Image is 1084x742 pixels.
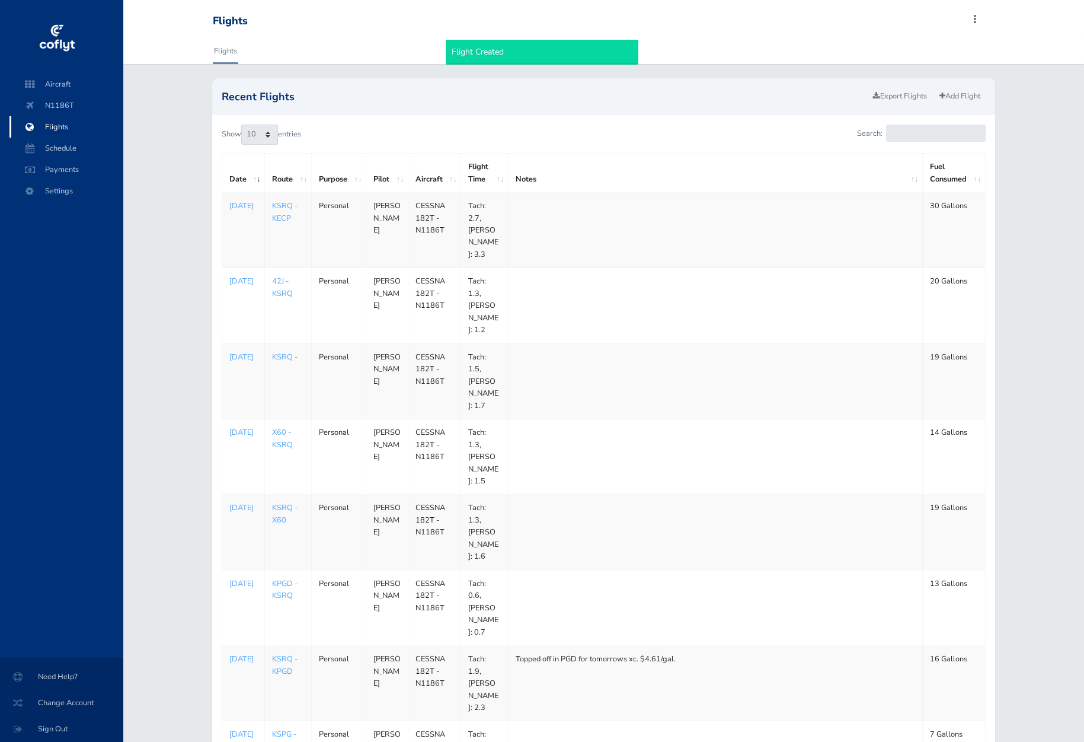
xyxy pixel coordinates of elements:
[446,40,638,65] div: Flight Created
[213,15,248,28] div: Flights
[213,38,238,64] a: Flights
[14,718,109,740] span: Sign Out
[312,154,366,193] th: Purpose: activate to sort column ascending
[408,343,461,419] td: CESSNA 182T - N1186T
[272,200,298,223] a: KSRQ - KECP
[461,419,509,495] td: Tach: 1.3, [PERSON_NAME]: 1.5
[229,275,257,287] a: [DATE]
[229,502,257,514] a: [DATE]
[229,200,257,212] a: [DATE]
[408,154,461,193] th: Aircraft: activate to sort column ascending
[366,419,408,495] td: [PERSON_NAME]
[509,646,923,721] td: Topped off in PGD for tomorrows xc. $4.61/gal.
[408,495,461,570] td: CESSNA 182T - N1186T
[408,193,461,268] td: CESSNA 182T - N1186T
[366,646,408,721] td: [PERSON_NAME]
[21,159,111,180] span: Payments
[366,193,408,268] td: [PERSON_NAME]
[21,116,111,138] span: Flights
[922,495,985,570] td: 19 Gallons
[461,343,509,419] td: Tach: 1.5, [PERSON_NAME]: 1.7
[886,125,986,142] input: Search:
[366,570,408,645] td: [PERSON_NAME]
[229,426,257,438] a: [DATE]
[37,21,76,56] img: coflyt logo
[922,268,985,343] td: 20 Gallons
[222,125,301,145] label: Show entries
[21,95,111,116] span: N1186T
[21,74,111,95] span: Aircraft
[366,495,408,570] td: [PERSON_NAME]
[272,352,298,362] a: KSRQ -
[922,570,985,645] td: 13 Gallons
[229,728,257,740] a: [DATE]
[265,154,312,193] th: Route: activate to sort column ascending
[312,343,366,419] td: Personal
[272,276,293,298] a: 42J - KSRQ
[922,193,985,268] td: 30 Gallons
[21,138,111,159] span: Schedule
[272,427,293,450] a: X60 - KSRQ
[272,654,298,676] a: KSRQ - KPGD
[272,502,298,525] a: KSRQ - X60
[312,495,366,570] td: Personal
[408,646,461,721] td: CESSNA 182T - N1186T
[408,419,461,495] td: CESSNA 182T - N1186T
[14,692,109,714] span: Change Account
[229,578,257,590] a: [DATE]
[461,495,509,570] td: Tach: 1.3, [PERSON_NAME]: 1.6
[461,268,509,343] td: Tach: 1.3, [PERSON_NAME]: 1.2
[312,570,366,645] td: Personal
[922,646,985,721] td: 16 Gallons
[312,193,366,268] td: Personal
[312,646,366,721] td: Personal
[408,268,461,343] td: CESSNA 182T - N1186T
[222,91,868,102] h2: Recent Flights
[461,646,509,721] td: Tach: 1.9, [PERSON_NAME]: 2.3
[922,343,985,419] td: 19 Gallons
[934,88,986,105] a: Add Flight
[222,154,265,193] th: Date: activate to sort column ascending
[14,666,109,687] span: Need Help?
[868,88,932,105] a: Export Flights
[922,154,985,193] th: Fuel Consumed: activate to sort column ascending
[366,343,408,419] td: [PERSON_NAME]
[461,193,509,268] td: Tach: 2.7, [PERSON_NAME]: 3.3
[229,653,257,665] a: [DATE]
[408,570,461,645] td: CESSNA 182T - N1186T
[509,154,923,193] th: Notes: activate to sort column ascending
[21,180,111,202] span: Settings
[312,268,366,343] td: Personal
[241,125,278,145] select: Showentries
[857,125,986,142] label: Search:
[366,268,408,343] td: [PERSON_NAME]
[922,419,985,495] td: 14 Gallons
[312,419,366,495] td: Personal
[272,578,298,601] a: KPGD - KSRQ
[229,351,257,363] a: [DATE]
[461,154,509,193] th: Flight Time: activate to sort column ascending
[366,154,408,193] th: Pilot: activate to sort column ascending
[461,570,509,645] td: Tach: 0.6, [PERSON_NAME]: 0.7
